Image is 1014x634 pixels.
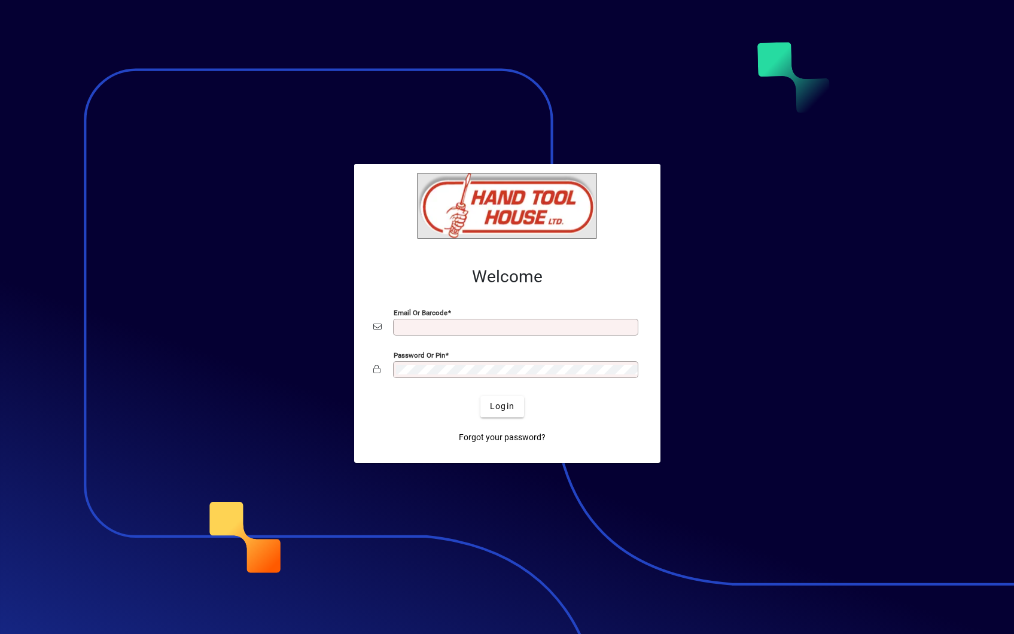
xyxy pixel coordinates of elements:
[394,308,447,316] mat-label: Email or Barcode
[480,396,524,417] button: Login
[373,267,641,287] h2: Welcome
[454,427,550,449] a: Forgot your password?
[394,350,445,359] mat-label: Password or Pin
[459,431,546,444] span: Forgot your password?
[490,400,514,413] span: Login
